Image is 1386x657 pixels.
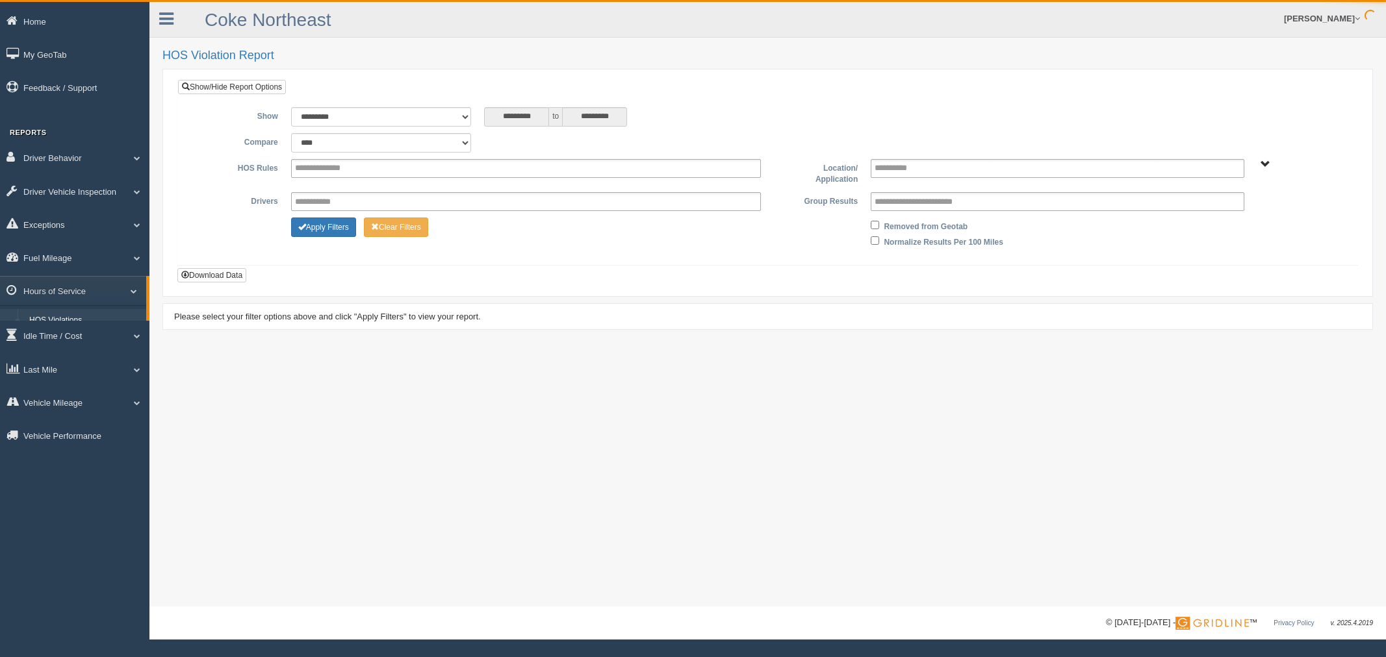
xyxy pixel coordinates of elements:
[188,133,285,149] label: Compare
[884,217,968,233] label: Removed from Geotab
[188,192,285,208] label: Drivers
[174,312,481,321] span: Please select your filter options above and click "Apply Filters" to view your report.
[177,268,246,282] button: Download Data
[205,10,331,30] a: Coke Northeast
[23,309,146,332] a: HOS Violations
[1274,619,1314,626] a: Privacy Policy
[291,217,356,237] button: Change Filter Options
[1106,616,1373,630] div: © [DATE]-[DATE] - ™
[767,159,864,186] label: Location/ Application
[178,80,286,94] a: Show/Hide Report Options
[188,159,285,175] label: HOS Rules
[767,192,864,208] label: Group Results
[364,217,428,237] button: Change Filter Options
[1175,617,1249,630] img: Gridline
[162,49,1373,62] h2: HOS Violation Report
[884,233,1003,249] label: Normalize Results Per 100 Miles
[549,107,562,127] span: to
[188,107,285,123] label: Show
[1331,619,1373,626] span: v. 2025.4.2019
